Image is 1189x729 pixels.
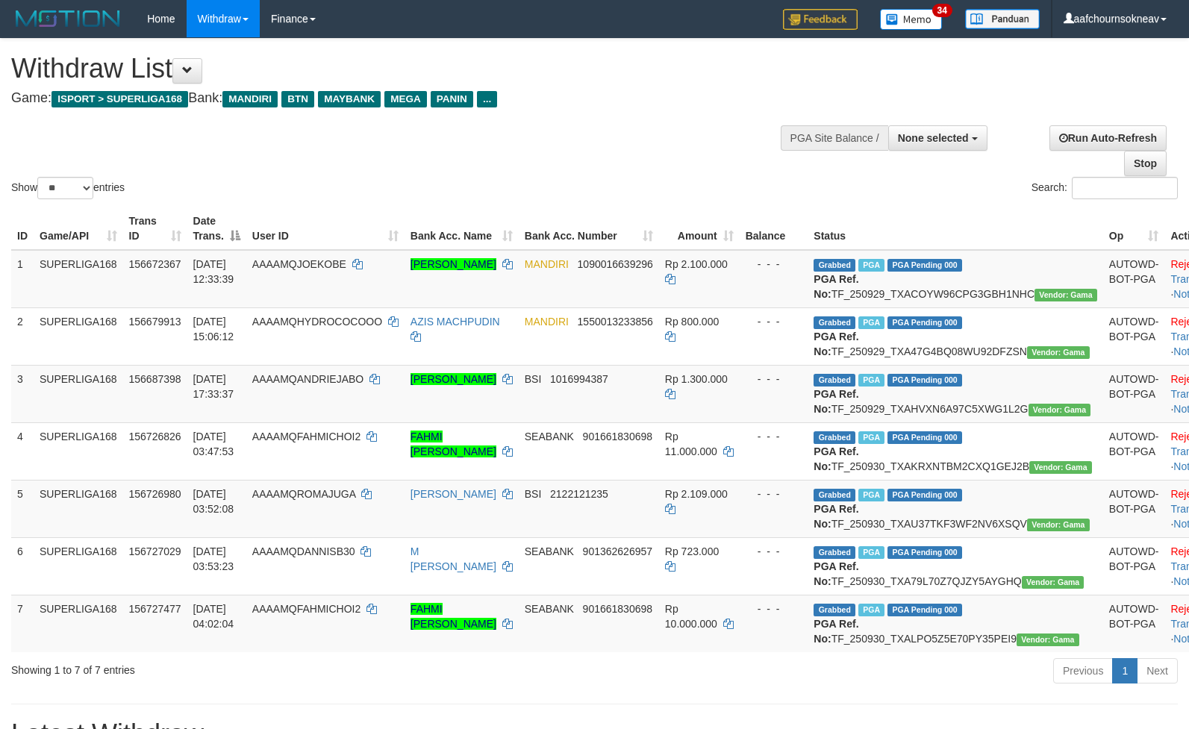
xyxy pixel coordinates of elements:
div: - - - [746,257,802,272]
span: PGA Pending [887,431,962,444]
td: TF_250930_TXAU37TKF3WF2NV6XSQV [808,480,1102,537]
a: FAHMI [PERSON_NAME] [411,431,496,457]
span: Marked by aafsengchandara [858,316,884,329]
th: Status [808,207,1102,250]
div: - - - [746,601,802,616]
th: Game/API: activate to sort column ascending [34,207,123,250]
td: 4 [11,422,34,480]
span: [DATE] 03:47:53 [193,431,234,457]
span: SEABANK [525,545,574,557]
label: Search: [1032,177,1178,199]
div: Showing 1 to 7 of 7 entries [11,657,484,678]
span: 156672367 [129,258,181,270]
span: 156687398 [129,373,181,385]
span: AAAAMQHYDROCOCOOO [252,316,382,328]
td: AUTOWD-BOT-PGA [1103,422,1165,480]
span: Marked by aafandaneth [858,604,884,616]
th: Amount: activate to sort column ascending [659,207,740,250]
input: Search: [1072,177,1178,199]
div: - - - [746,486,802,501]
td: TF_250930_TXA79L70Z7QJZY5AYGHQ [808,537,1102,595]
span: ISPORT > SUPERLIGA168 [52,91,188,107]
th: Trans ID: activate to sort column ascending [123,207,187,250]
span: [DATE] 12:33:39 [193,258,234,285]
a: Previous [1053,658,1113,683]
span: Marked by aafsengchandara [858,259,884,272]
a: [PERSON_NAME] [411,488,496,500]
span: 156726980 [129,488,181,500]
span: Grabbed [814,374,855,387]
span: AAAAMQROMAJUGA [252,488,355,500]
span: PGA Pending [887,489,962,501]
img: panduan.png [965,9,1040,29]
span: PGA Pending [887,259,962,272]
span: AAAAMQFAHMICHOI2 [252,603,361,615]
th: ID [11,207,34,250]
a: [PERSON_NAME] [411,258,496,270]
td: AUTOWD-BOT-PGA [1103,250,1165,308]
span: Marked by aafandaneth [858,546,884,559]
span: None selected [898,132,969,144]
td: TF_250930_TXAKRXNTBM2CXQ1GEJ2B [808,422,1102,480]
span: 156726826 [129,431,181,442]
span: [DATE] 17:33:37 [193,373,234,400]
span: BSI [525,373,542,385]
b: PGA Ref. No: [814,560,858,587]
span: [DATE] 04:02:04 [193,603,234,630]
span: 156679913 [129,316,181,328]
b: PGA Ref. No: [814,331,858,357]
span: AAAAMQANDRIEJABO [252,373,363,385]
td: 2 [11,307,34,365]
span: Vendor URL: https://trx31.1velocity.biz [1022,576,1085,589]
div: - - - [746,544,802,559]
td: SUPERLIGA168 [34,422,123,480]
span: Vendor URL: https://trx31.1velocity.biz [1029,404,1091,416]
span: 34 [932,4,952,17]
span: Vendor URL: https://trx31.1velocity.biz [1027,346,1090,359]
span: Marked by aafsoycanthlai [858,374,884,387]
b: PGA Ref. No: [814,388,858,415]
b: PGA Ref. No: [814,445,858,472]
span: Grabbed [814,546,855,559]
span: MANDIRI [525,258,569,270]
th: Bank Acc. Name: activate to sort column ascending [405,207,519,250]
td: 7 [11,595,34,652]
td: AUTOWD-BOT-PGA [1103,307,1165,365]
a: Next [1137,658,1178,683]
span: Grabbed [814,316,855,329]
span: BTN [281,91,314,107]
td: TF_250929_TXA47G4BQ08WU92DFZSN [808,307,1102,365]
span: Rp 2.109.000 [665,488,728,500]
td: 5 [11,480,34,537]
span: Marked by aafromsomean [858,489,884,501]
a: 1 [1112,658,1137,683]
a: AZIS MACHPUDIN [411,316,500,328]
img: Feedback.jpg [783,9,858,30]
div: - - - [746,429,802,444]
span: PGA Pending [887,604,962,616]
b: PGA Ref. No: [814,273,858,300]
th: User ID: activate to sort column ascending [246,207,405,250]
span: Vendor URL: https://trx31.1velocity.biz [1017,633,1079,646]
td: SUPERLIGA168 [34,250,123,308]
span: Rp 2.100.000 [665,258,728,270]
td: TF_250929_TXACOYW96CPG3GBH1NHC [808,250,1102,308]
span: BSI [525,488,542,500]
td: SUPERLIGA168 [34,365,123,422]
span: 156727477 [129,603,181,615]
span: ... [477,91,497,107]
span: Rp 800.000 [665,316,719,328]
span: PANIN [431,91,473,107]
span: [DATE] 03:53:23 [193,545,234,572]
h1: Withdraw List [11,54,778,84]
span: Copy 901661830698 to clipboard [583,431,652,442]
td: AUTOWD-BOT-PGA [1103,595,1165,652]
img: Button%20Memo.svg [880,9,943,30]
select: Showentries [37,177,93,199]
span: AAAAMQJOEKOBE [252,258,346,270]
div: PGA Site Balance / [781,125,888,151]
th: Bank Acc. Number: activate to sort column ascending [519,207,659,250]
span: Grabbed [814,431,855,444]
label: Show entries [11,177,125,199]
span: PGA Pending [887,546,962,559]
